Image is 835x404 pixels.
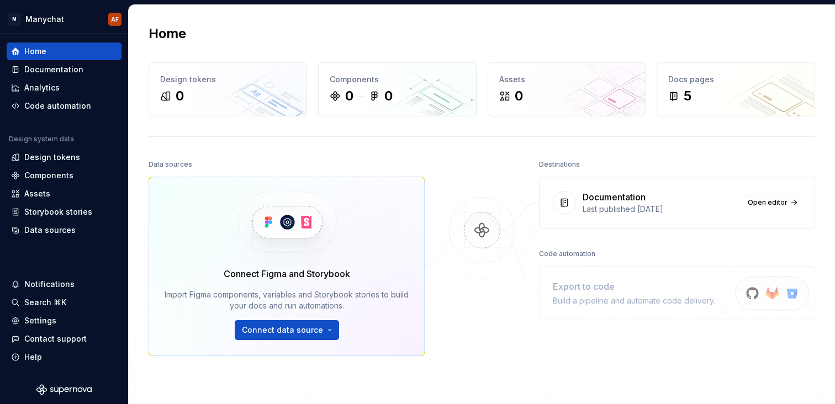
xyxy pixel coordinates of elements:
div: Components [24,170,73,181]
a: Documentation [7,61,121,78]
div: Code automation [539,246,595,262]
div: Settings [24,315,56,326]
button: Notifications [7,275,121,293]
span: Open editor [748,198,788,207]
a: Design tokens0 [149,62,307,116]
div: Search ⌘K [24,297,66,308]
a: Design tokens [7,148,121,166]
div: Last published [DATE] [583,204,736,215]
div: Export to code [553,280,715,293]
div: 0 [515,87,523,105]
svg: Supernova Logo [36,384,92,395]
button: Search ⌘K [7,294,121,311]
a: Settings [7,312,121,329]
div: Documentation [24,64,83,75]
div: Docs pages [668,74,804,85]
div: Storybook stories [24,206,92,217]
div: Data sources [149,157,192,172]
a: Code automation [7,97,121,115]
div: 0 [176,87,184,105]
button: MManychatAF [2,7,126,31]
div: 0 [345,87,353,105]
a: Open editor [743,195,801,210]
div: Home [24,46,46,57]
a: Analytics [7,79,121,97]
div: Design system data [9,135,74,143]
div: Notifications [24,279,75,290]
div: 5 [684,87,691,105]
div: Contact support [24,333,87,344]
div: Components [330,74,465,85]
a: Components00 [318,62,477,116]
div: Code automation [24,100,91,111]
a: Docs pages5 [657,62,815,116]
div: Documentation [583,190,646,204]
div: Assets [24,188,50,199]
a: Components [7,167,121,184]
a: Storybook stories [7,203,121,221]
div: Assets [499,74,635,85]
div: Connect Figma and Storybook [224,267,350,280]
div: Import Figma components, variables and Storybook stories to build your docs and run automations. [165,289,409,311]
a: Assets [7,185,121,203]
a: Data sources [7,221,121,239]
div: Data sources [24,225,76,236]
div: Help [24,352,42,363]
div: Design tokens [160,74,295,85]
div: Analytics [24,82,60,93]
div: AF [111,15,119,24]
div: Design tokens [24,152,80,163]
div: M [8,13,21,26]
div: Build a pipeline and automate code delivery. [553,295,715,306]
h2: Home [149,25,186,42]
span: Connect data source [242,325,323,336]
button: Contact support [7,330,121,348]
div: 0 [384,87,393,105]
div: Destinations [539,157,580,172]
button: Connect data source [235,320,339,340]
button: Help [7,348,121,366]
a: Assets0 [488,62,646,116]
div: Manychat [25,14,64,25]
a: Home [7,42,121,60]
